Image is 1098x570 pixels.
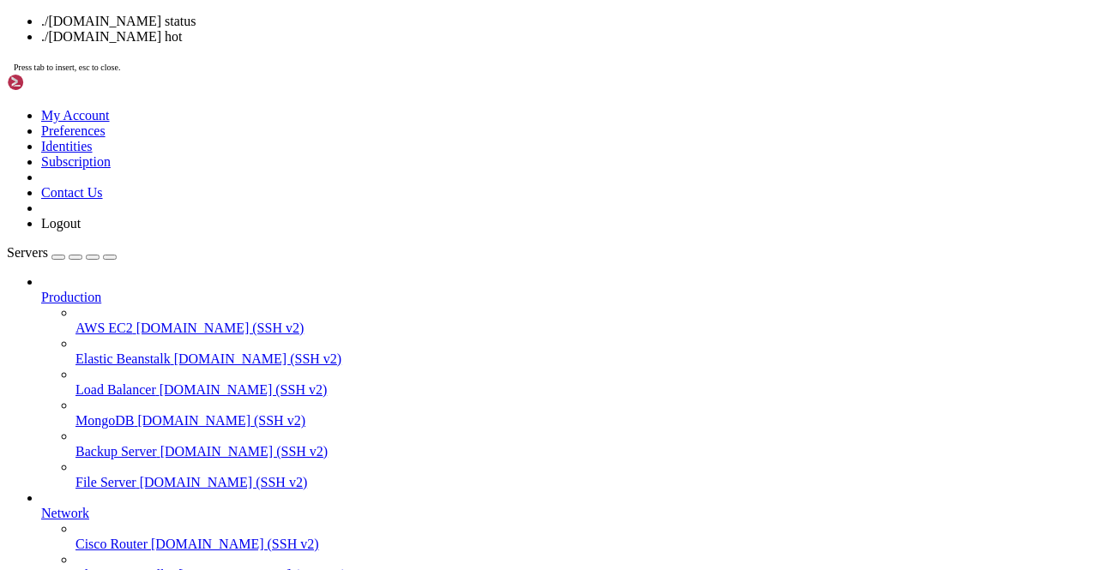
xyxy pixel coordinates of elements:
[137,413,305,428] span: [DOMAIN_NAME] (SSH v2)
[75,382,156,397] span: Load Balancer
[7,127,874,135] x-row: please don't hesitate to contact us at [EMAIL_ADDRESS][DOMAIN_NAME].
[7,41,874,50] x-row: * Support: [URL][DOMAIN_NAME]
[160,444,329,459] span: [DOMAIN_NAME] (SSH v2)
[75,444,1091,459] a: Backup Server [DOMAIN_NAME] (SSH v2)
[75,382,1091,398] a: Load Balancer [DOMAIN_NAME] (SSH v2)
[75,459,1091,490] li: File Server [DOMAIN_NAME] (SSH v2)
[136,321,305,335] span: [DOMAIN_NAME] (SSH v2)
[75,351,171,366] span: Elastic Beanstalk
[75,475,1091,490] a: File Server [DOMAIN_NAME] (SSH v2)
[75,537,148,551] span: Cisco Router
[140,475,308,489] span: [DOMAIN_NAME] (SSH v2)
[41,216,81,231] a: Logout
[75,367,1091,398] li: Load Balancer [DOMAIN_NAME] (SSH v2)
[7,245,117,260] a: Servers
[41,185,103,200] a: Contact Us
[7,58,874,67] x-row: / ___/___ _ _ _____ _ ___ ___
[41,108,110,123] a: My Account
[7,101,874,110] x-row: Welcome!
[7,153,874,161] x-row: root@vmi2598123:~# docker exec -it telegram-claim-bot /bin/bash
[41,139,93,153] a: Identities
[7,245,48,260] span: Servers
[41,14,1091,29] li: ./[DOMAIN_NAME] status
[7,7,874,15] x-row: Welcome to Ubuntu 22.04.5 LTS (GNU/Linux 5.15.0-25-generic x86_64)
[7,84,874,93] x-row: \____\___/|_|\_| |_/_/ \_|___/\___/
[7,24,874,33] x-row: * Documentation: [URL][DOMAIN_NAME]
[7,144,874,153] x-row: Last login: [DATE] from [TECHNICAL_ID]
[75,521,1091,552] li: Cisco Router [DOMAIN_NAME] (SSH v2)
[41,506,89,520] span: Network
[75,475,136,489] span: File Server
[41,506,1091,521] a: Network
[75,429,1091,459] li: Backup Server [DOMAIN_NAME] (SSH v2)
[41,154,111,169] a: Subscription
[165,161,169,170] div: (34, 18)
[7,161,874,170] x-row: root@631746375ae7:/usr/src/app# ./
[7,118,874,127] x-row: This server is hosted by Contabo. If you have any questions or need help,
[7,50,874,58] x-row: _____
[75,413,134,428] span: MongoDB
[75,305,1091,336] li: AWS EC2 [DOMAIN_NAME] (SSH v2)
[75,351,1091,367] a: Elastic Beanstalk [DOMAIN_NAME] (SSH v2)
[75,336,1091,367] li: Elastic Beanstalk [DOMAIN_NAME] (SSH v2)
[75,398,1091,429] li: MongoDB [DOMAIN_NAME] (SSH v2)
[75,413,1091,429] a: MongoDB [DOMAIN_NAME] (SSH v2)
[75,444,157,459] span: Backup Server
[151,537,319,551] span: [DOMAIN_NAME] (SSH v2)
[160,382,328,397] span: [DOMAIN_NAME] (SSH v2)
[41,274,1091,490] li: Production
[14,63,120,72] span: Press tab to insert, esc to close.
[7,67,874,75] x-row: | | / _ \| \| |_ _/ \ | _ )/ _ \
[7,33,874,41] x-row: * Management: [URL][DOMAIN_NAME]
[41,290,101,304] span: Production
[174,351,342,366] span: [DOMAIN_NAME] (SSH v2)
[7,75,874,84] x-row: | |__| (_) | .` | | |/ _ \| _ \ (_) |
[75,537,1091,552] a: Cisco Router [DOMAIN_NAME] (SSH v2)
[41,290,1091,305] a: Production
[75,321,133,335] span: AWS EC2
[41,29,1091,45] li: ./[DOMAIN_NAME] hot
[75,321,1091,336] a: AWS EC2 [DOMAIN_NAME] (SSH v2)
[7,74,106,91] img: Shellngn
[41,123,106,138] a: Preferences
